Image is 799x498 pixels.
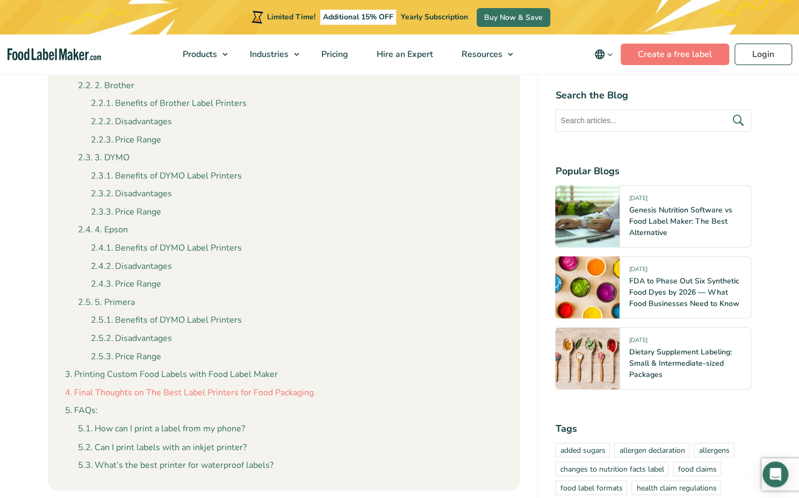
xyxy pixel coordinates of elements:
[318,48,349,60] span: Pricing
[78,223,128,237] a: 4. Epson
[373,48,434,60] span: Hire an Expert
[267,12,315,22] span: Limited Time!
[694,443,734,457] a: allergens
[236,34,305,74] a: Industries
[458,48,503,60] span: Resources
[555,443,610,457] a: added sugars
[91,332,172,346] a: Disadvantages
[91,205,161,219] a: Price Range
[673,461,721,476] a: food claims
[169,34,233,74] a: Products
[477,8,550,27] a: Buy Now & Save
[614,443,689,457] a: allergen declaration
[363,34,445,74] a: Hire an Expert
[91,133,161,147] a: Price Range
[555,88,751,103] h4: Search the Blog
[320,10,396,25] span: Additional 15% OFF
[555,461,668,476] a: changes to nutrition facts label
[179,48,218,60] span: Products
[78,440,247,454] a: Can I print labels with an inkjet printer?
[621,44,729,65] a: Create a free label
[247,48,290,60] span: Industries
[78,296,135,310] a: 5. Primera
[78,458,273,472] a: What’s the best printer for waterproof labels?
[78,151,129,165] a: 3. DYMO
[65,368,278,382] a: Printing Custom Food Labels with Food Label Maker
[629,194,647,207] span: [DATE]
[65,404,98,418] a: FAQs:
[91,115,172,129] a: Disadvantages
[555,109,751,132] input: Search articles...
[555,422,751,436] h4: Tags
[631,480,721,495] a: health claim regulations
[307,34,360,74] a: Pricing
[448,34,519,74] a: Resources
[629,205,732,238] a: Genesis Nutrition Software vs Food Label Maker: The Best Alternative
[629,347,731,380] a: Dietary Supplement Labeling: Small & Intermediate-sized Packages
[762,461,788,487] div: Open Intercom Messenger
[78,422,245,436] a: How can I print a label from my phone?
[735,44,792,65] a: Login
[91,278,161,291] a: Price Range
[629,276,739,309] a: FDA to Phase Out Six Synthetic Food Dyes by 2026 — What Food Businesses Need to Know
[629,265,647,278] span: [DATE]
[78,79,134,93] a: 2. Brother
[91,169,242,183] a: Benefits of DYMO Label Printers
[91,350,161,364] a: Price Range
[401,12,468,22] span: Yearly Subscription
[629,336,647,348] span: [DATE]
[91,97,247,111] a: Benefits of Brother Label Printers
[555,480,627,495] a: food label formats
[91,260,172,274] a: Disadvantages
[555,164,751,179] h4: Popular Blogs
[91,241,242,255] a: Benefits of DYMO Label Printers
[91,187,172,201] a: Disadvantages
[91,314,242,328] a: Benefits of DYMO Label Printers
[65,386,314,400] a: Final Thoughts on The Best Label Printers for Food Packaging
